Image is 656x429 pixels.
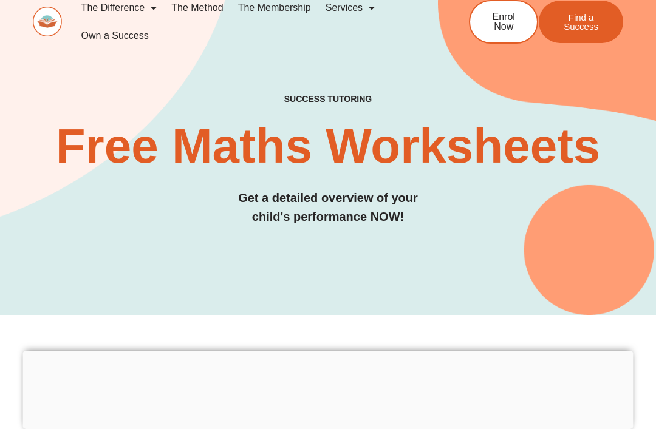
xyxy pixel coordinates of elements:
h3: Get a detailed overview of your child's performance NOW! [33,189,623,226]
iframe: Chat Widget [442,292,656,429]
h4: SUCCESS TUTORING​ [33,94,623,104]
span: Find a Success [557,13,605,31]
iframe: Advertisement [23,351,634,426]
a: Own a Success [74,22,156,50]
a: Find a Success [539,1,623,43]
h2: Free Maths Worksheets​ [33,122,623,171]
span: Enrol Now [488,12,519,32]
